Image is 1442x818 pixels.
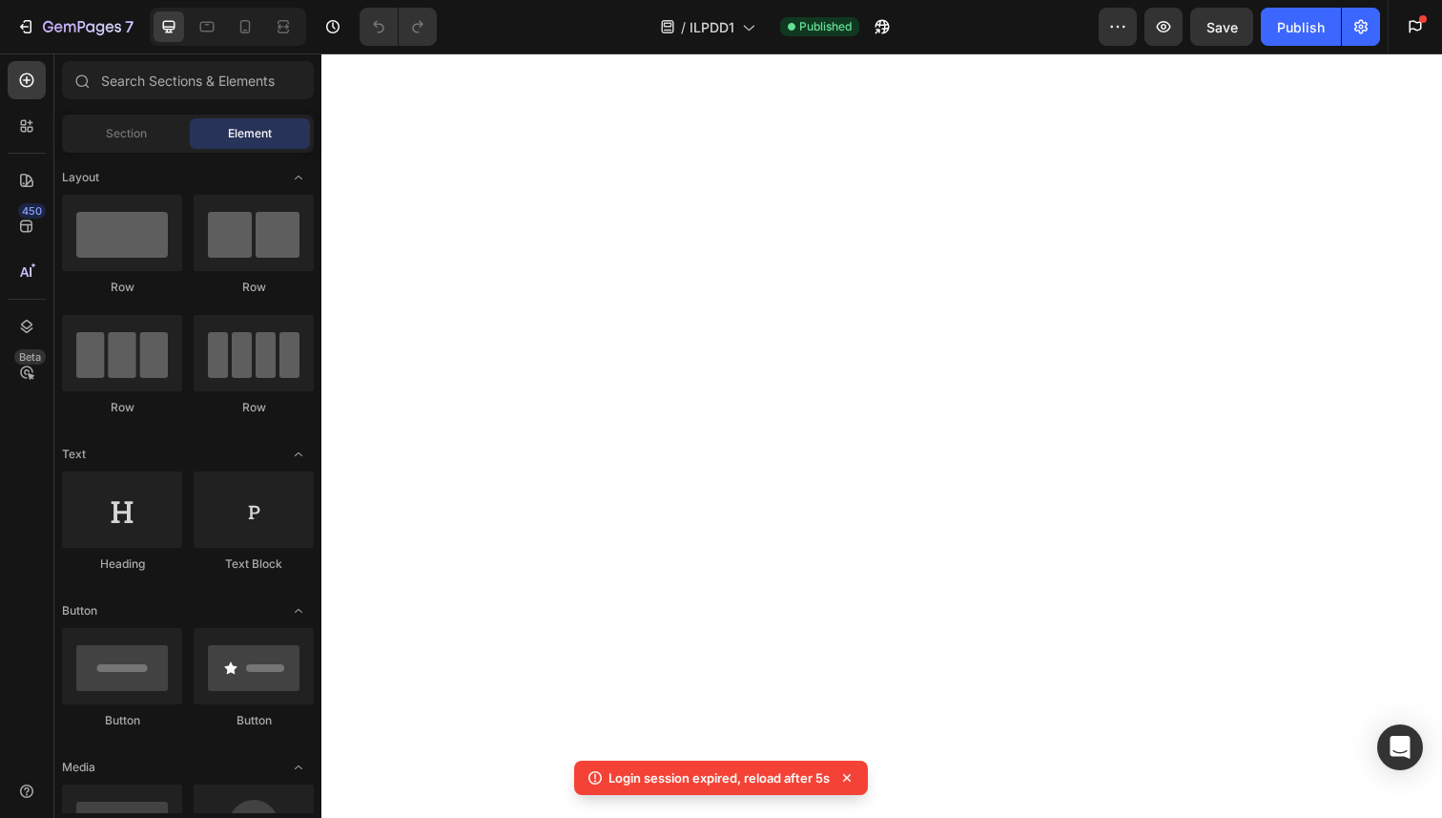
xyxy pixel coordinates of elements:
[1190,8,1253,46] button: Save
[62,279,182,296] div: Row
[62,556,182,573] div: Heading
[283,752,314,783] span: Toggle open
[283,162,314,193] span: Toggle open
[106,125,147,142] span: Section
[690,17,734,37] span: ILPDD1
[799,18,852,35] span: Published
[228,125,272,142] span: Element
[1206,19,1238,35] span: Save
[62,169,99,186] span: Layout
[125,15,134,38] p: 7
[608,768,830,787] p: Login session expired, reload after 5s
[194,556,314,573] div: Text Block
[194,712,314,729] div: Button
[283,439,314,470] span: Toggle open
[194,279,314,296] div: Row
[681,17,686,37] span: /
[194,399,314,416] div: Row
[62,712,182,729] div: Button
[360,8,437,46] div: Undo/Redo
[62,446,86,463] span: Text
[1277,17,1325,37] div: Publish
[62,61,314,99] input: Search Sections & Elements
[283,596,314,626] span: Toggle open
[1377,724,1423,770] div: Open Intercom Messenger
[1261,8,1341,46] button: Publish
[18,203,46,219] div: 450
[14,349,46,365] div: Beta
[62,759,95,776] span: Media
[62,602,97,619] span: Button
[8,8,142,46] button: 7
[321,53,1442,818] iframe: Design area
[62,399,182,416] div: Row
